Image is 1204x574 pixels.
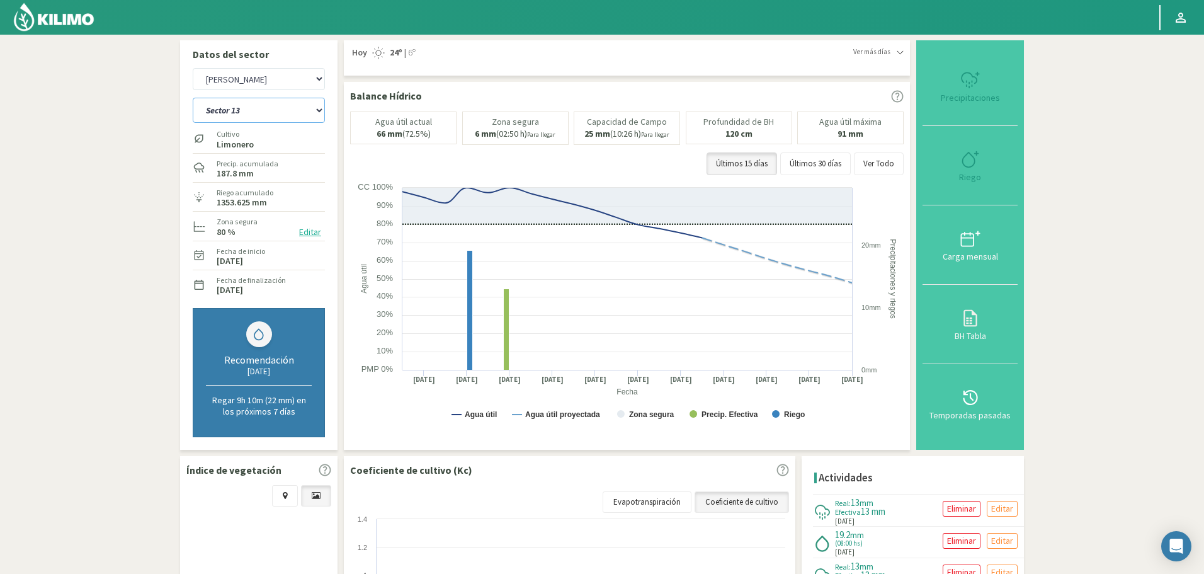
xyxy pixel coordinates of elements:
[584,129,669,139] p: (10:26 h)
[404,47,406,59] span: |
[217,141,254,149] label: Limonero
[358,544,367,551] text: 1.2
[860,561,873,572] span: mm
[350,47,367,59] span: Hoy
[703,117,774,127] p: Profundidad de BH
[475,128,496,139] b: 6 mm
[217,286,243,294] label: [DATE]
[889,239,897,319] text: Precipitaciones y riegos
[701,410,758,419] text: Precip. Efectiva
[641,130,669,139] small: Para llegar
[784,410,805,419] text: Riego
[835,507,861,517] span: Efectiva
[616,387,638,396] text: Fecha
[756,375,778,384] text: [DATE]
[835,540,866,547] span: (08:00 hs)
[947,502,976,516] p: Eliminar
[358,182,393,192] text: CC 100%
[835,547,855,558] span: [DATE]
[377,328,393,337] text: 20%
[360,264,368,294] text: Agua útil
[217,246,265,257] label: Fecha de inicio
[499,375,521,384] text: [DATE]
[943,533,980,549] button: Eliminar
[987,501,1018,517] button: Editar
[377,128,402,139] b: 66 mm
[991,502,1013,516] p: Editar
[465,410,497,419] text: Agua útil
[217,169,254,178] label: 187.8 mm
[375,117,432,127] p: Agua útil actual
[841,375,863,384] text: [DATE]
[819,472,873,484] h4: Actividades
[725,128,752,139] b: 120 cm
[943,501,980,517] button: Eliminar
[603,491,691,513] a: Evapotranspiración
[377,309,393,319] text: 30%
[851,497,860,508] span: 13
[206,394,312,417] p: Regar 9h 10m (22 mm) en los próximos 7 días
[217,158,278,169] label: Precip. acumulada
[923,126,1018,205] button: Riego
[186,462,281,478] p: Índice de vegetación
[217,198,267,207] label: 1353.625 mm
[358,515,367,523] text: 1.4
[991,534,1013,548] p: Editar
[926,173,1014,181] div: Riego
[670,375,692,384] text: [DATE]
[525,410,600,419] text: Agua útil proyectada
[926,93,1014,102] div: Precipitaciones
[350,88,422,103] p: Balance Hídrico
[853,47,890,57] span: Ver más días
[295,225,325,239] button: Editar
[587,117,667,127] p: Capacidad de Campo
[377,237,393,246] text: 70%
[835,529,850,541] span: 19.2
[854,152,904,175] button: Ver Todo
[377,255,393,265] text: 60%
[217,187,273,198] label: Riego acumulado
[835,498,851,508] span: Real:
[217,228,236,236] label: 80 %
[377,129,431,139] p: (72.5%)
[923,285,1018,364] button: BH Tabla
[377,273,393,283] text: 50%
[217,129,254,140] label: Cultivo
[377,219,393,228] text: 80%
[819,117,882,127] p: Agua útil máxima
[584,128,610,139] b: 25 mm
[206,366,312,377] div: [DATE]
[456,375,478,384] text: [DATE]
[798,375,821,384] text: [DATE]
[838,128,863,139] b: 91 mm
[923,364,1018,444] button: Temporadas pasadas
[861,366,877,374] text: 0mm
[217,216,258,227] label: Zona segura
[377,346,393,355] text: 10%
[695,491,789,513] a: Coeficiente de cultivo
[217,275,286,286] label: Fecha de finalización
[406,47,416,59] span: 6º
[584,375,606,384] text: [DATE]
[835,562,851,571] span: Real:
[926,252,1014,261] div: Carga mensual
[707,152,777,175] button: Últimos 15 días
[1161,531,1191,561] div: Open Intercom Messenger
[987,533,1018,549] button: Editar
[851,560,860,572] span: 13
[350,462,472,478] p: Coeficiente de cultivo (Kc)
[361,364,394,374] text: PMP 0%
[627,375,649,384] text: [DATE]
[413,375,435,384] text: [DATE]
[926,331,1014,340] div: BH Tabla
[193,47,325,62] p: Datos del sector
[377,291,393,301] text: 40%
[13,2,95,32] img: Kilimo
[629,410,674,419] text: Zona segura
[861,304,881,311] text: 10mm
[377,200,393,210] text: 90%
[926,411,1014,420] div: Temporadas pasadas
[475,129,555,139] p: (02:50 h)
[527,130,555,139] small: Para llegar
[542,375,564,384] text: [DATE]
